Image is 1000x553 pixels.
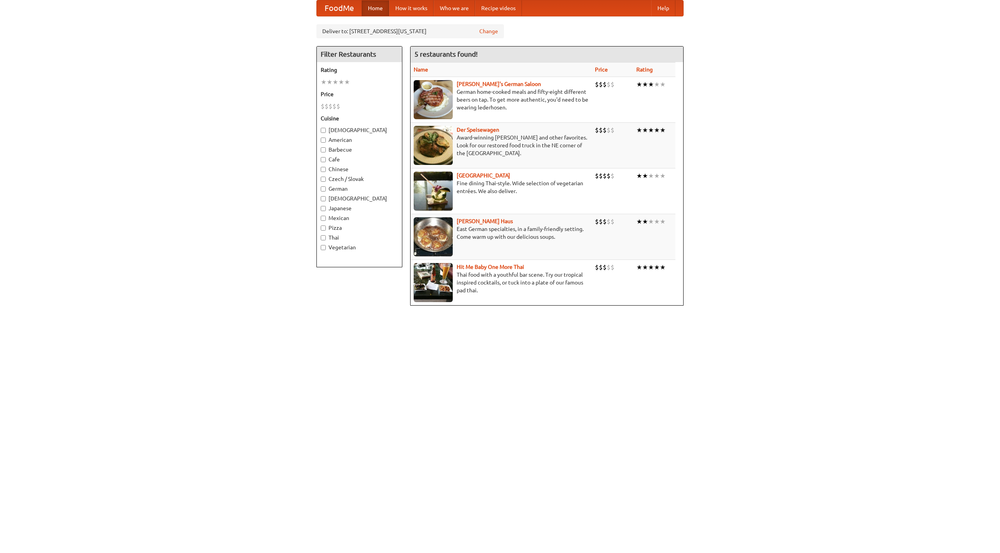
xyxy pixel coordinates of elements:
a: [GEOGRAPHIC_DATA] [457,172,510,179]
label: Barbecue [321,146,398,154]
li: $ [611,263,614,272]
li: $ [599,217,603,226]
label: [DEMOGRAPHIC_DATA] [321,126,398,134]
label: Japanese [321,204,398,212]
b: [PERSON_NAME]'s German Saloon [457,81,541,87]
li: $ [595,126,599,134]
input: Chinese [321,167,326,172]
ng-pluralize: 5 restaurants found! [414,50,478,58]
p: Thai food with a youthful bar scene. Try our tropical inspired cocktails, or tuck into a plate of... [414,271,589,294]
li: $ [336,102,340,111]
h5: Cuisine [321,115,398,122]
li: ★ [636,217,642,226]
li: $ [607,172,611,180]
li: ★ [321,78,327,86]
li: ★ [660,80,666,89]
li: $ [325,102,329,111]
p: German home-cooked meals and fifty-eight different beers on tap. To get more authentic, you'd nee... [414,88,589,111]
a: Price [595,66,608,73]
li: $ [607,217,611,226]
img: speisewagen.jpg [414,126,453,165]
p: Award-winning [PERSON_NAME] and other favorites. Look for our restored food truck in the NE corne... [414,134,589,157]
img: satay.jpg [414,172,453,211]
li: ★ [648,172,654,180]
input: Cafe [321,157,326,162]
li: $ [595,263,599,272]
li: ★ [636,263,642,272]
a: Home [362,0,389,16]
li: $ [603,80,607,89]
li: ★ [338,78,344,86]
li: ★ [654,126,660,134]
li: ★ [636,126,642,134]
label: Chinese [321,165,398,173]
a: Name [414,66,428,73]
li: $ [611,217,614,226]
li: $ [611,172,614,180]
img: babythai.jpg [414,263,453,302]
li: ★ [642,126,648,134]
li: $ [595,80,599,89]
li: ★ [642,263,648,272]
div: Deliver to: [STREET_ADDRESS][US_STATE] [316,24,504,38]
input: German [321,186,326,191]
input: Thai [321,235,326,240]
li: ★ [648,217,654,226]
li: $ [599,126,603,134]
li: $ [603,172,607,180]
input: Pizza [321,225,326,231]
input: Mexican [321,216,326,221]
li: $ [611,80,614,89]
h5: Price [321,90,398,98]
li: ★ [344,78,350,86]
img: kohlhaus.jpg [414,217,453,256]
li: ★ [642,217,648,226]
li: $ [595,217,599,226]
label: Thai [321,234,398,242]
li: $ [603,217,607,226]
h4: Filter Restaurants [317,47,402,62]
li: $ [603,263,607,272]
p: Fine dining Thai-style. Wide selection of vegetarian entrées. We also deliver. [414,179,589,195]
li: ★ [648,263,654,272]
li: $ [599,80,603,89]
li: $ [603,126,607,134]
label: Czech / Slovak [321,175,398,183]
label: German [321,185,398,193]
li: $ [607,263,611,272]
li: ★ [332,78,338,86]
a: How it works [389,0,434,16]
li: ★ [660,126,666,134]
label: American [321,136,398,144]
label: Mexican [321,214,398,222]
p: East German specialties, in a family-friendly setting. Come warm up with our delicious soups. [414,225,589,241]
li: $ [599,263,603,272]
input: Vegetarian [321,245,326,250]
input: Barbecue [321,147,326,152]
li: ★ [642,80,648,89]
h5: Rating [321,66,398,74]
li: $ [599,172,603,180]
li: ★ [660,263,666,272]
li: ★ [327,78,332,86]
li: $ [611,126,614,134]
a: Help [651,0,675,16]
input: [DEMOGRAPHIC_DATA] [321,128,326,133]
a: Hit Me Baby One More Thai [457,264,524,270]
a: [PERSON_NAME] Haus [457,218,513,224]
input: [DEMOGRAPHIC_DATA] [321,196,326,201]
input: Japanese [321,206,326,211]
label: [DEMOGRAPHIC_DATA] [321,195,398,202]
a: Rating [636,66,653,73]
li: ★ [648,80,654,89]
li: $ [321,102,325,111]
li: ★ [654,263,660,272]
img: esthers.jpg [414,80,453,119]
li: ★ [642,172,648,180]
a: Recipe videos [475,0,522,16]
li: ★ [654,172,660,180]
a: Change [479,27,498,35]
li: ★ [636,172,642,180]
